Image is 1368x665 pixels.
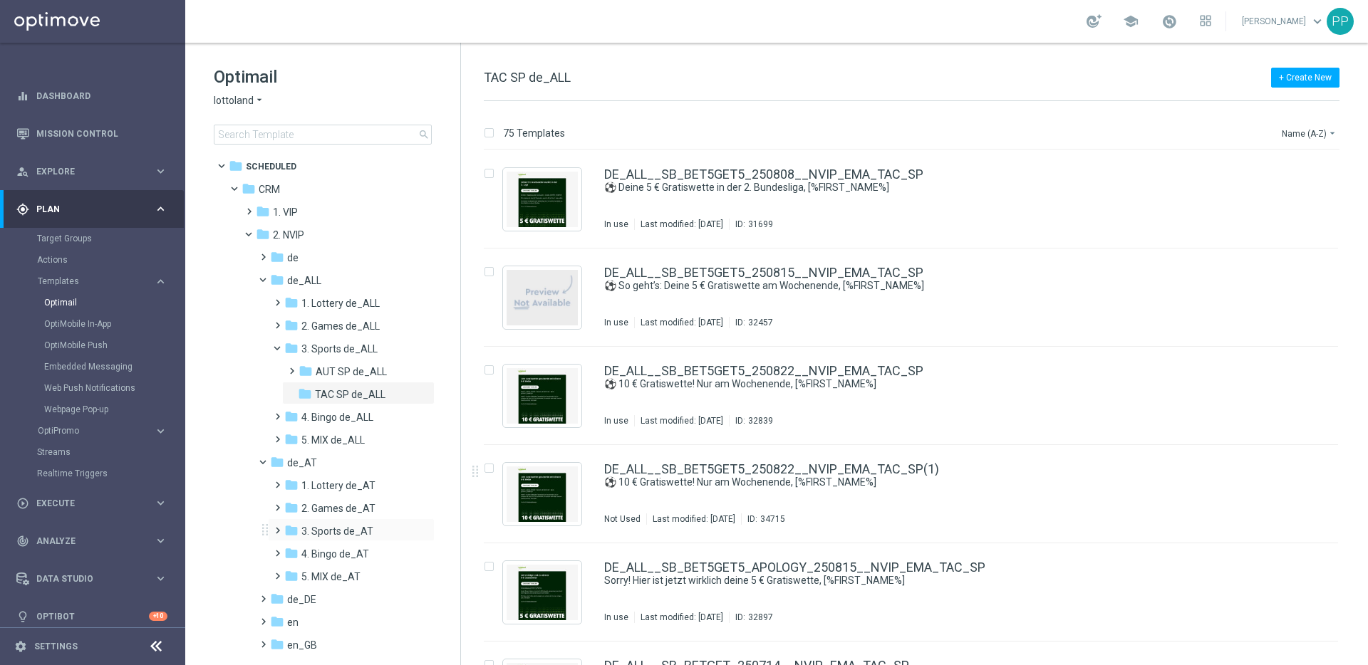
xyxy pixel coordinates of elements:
[38,277,154,286] div: Templates
[16,597,167,635] div: Optibot
[273,229,304,241] span: 2. NVIP
[507,270,578,325] img: noPreview.jpg
[729,415,773,426] div: ID:
[284,523,299,538] i: folder
[154,496,167,510] i: keyboard_arrow_right
[154,164,167,178] i: keyboard_arrow_right
[604,219,628,230] div: In use
[604,168,923,181] a: DE_ALL__SB_BET5GET5_250808__NVIP_EMA_TAC_SP
[37,446,148,458] a: Streams
[256,204,270,219] i: folder
[729,219,773,230] div: ID:
[16,165,29,178] i: person_search
[284,478,299,492] i: folder
[16,90,168,102] div: equalizer Dashboard
[484,70,571,85] span: TAC SP de_ALL
[1327,127,1338,139] i: arrow_drop_down
[301,570,361,583] span: 5. MIX de_AT
[36,499,154,508] span: Execute
[38,426,154,435] div: OptiPromo
[604,574,1278,587] div: Sorry! Hier ist jetzt wirklich deine 5 € Gratiswette, [%FIRST_NAME%]
[287,616,299,629] span: en
[760,513,785,525] div: 34715
[604,266,923,279] a: DE_ALL__SB_BET5GET5_250815__NVIP_EMA_TAC_SP
[37,468,148,479] a: Realtime Triggers
[36,205,154,214] span: Plan
[316,365,387,378] span: AUT SP de_ALL
[741,513,785,525] div: ID:
[16,610,29,623] i: lightbulb
[604,513,641,525] div: Not Used
[1271,68,1339,88] button: + Create New
[1327,8,1354,35] div: PP
[37,276,168,287] button: Templates keyboard_arrow_right
[16,535,168,547] button: track_changes Analyze keyboard_arrow_right
[470,543,1365,642] div: Press SPACE to select this row.
[16,128,168,140] div: Mission Control
[507,172,578,227] img: 31699.jpeg
[16,611,168,622] button: lightbulb Optibot +10
[273,206,298,219] span: 1. VIP
[729,317,773,328] div: ID:
[647,513,741,525] div: Last modified: [DATE]
[37,271,184,420] div: Templates
[214,66,432,88] h1: Optimail
[214,125,432,145] input: Search Template
[154,275,167,288] i: keyboard_arrow_right
[1280,125,1339,142] button: Name (A-Z)arrow_drop_down
[16,204,168,215] div: gps_fixed Plan keyboard_arrow_right
[44,356,184,377] div: Embedded Messaging
[284,318,299,332] i: folder
[36,167,154,176] span: Explore
[44,361,148,372] a: Embedded Messaging
[635,219,729,230] div: Last modified: [DATE]
[604,612,628,623] div: In use
[748,415,773,426] div: 32839
[38,426,140,435] span: OptiPromo
[635,415,729,426] div: Last modified: [DATE]
[44,292,184,313] div: Optimail
[38,277,140,286] span: Templates
[154,424,167,438] i: keyboard_arrow_right
[36,77,167,115] a: Dashboard
[284,432,299,446] i: folder
[301,434,365,446] span: 5. MIX de_ALL
[1240,11,1327,32] a: [PERSON_NAME]keyboard_arrow_down
[301,320,380,332] span: 2. Games de_ALL
[729,612,773,623] div: ID:
[44,297,148,308] a: Optimail
[287,251,299,264] span: de
[16,497,154,510] div: Execute
[604,377,1278,391] div: ⚽ 10 € Gratiswette! Nur am Wochenende, [%FIRST_NAME%]
[36,537,154,545] span: Analyze
[284,295,299,310] i: folder
[470,150,1365,248] div: Press SPACE to select this row.
[270,273,284,287] i: folder
[301,342,378,355] span: 3. Sports de_ALL
[44,318,148,330] a: OptiMobile In-App
[270,614,284,629] i: folder
[284,409,299,424] i: folder
[270,592,284,606] i: folder
[418,129,430,140] span: search
[44,382,148,394] a: Web Push Notifications
[214,94,254,108] span: lottoland
[16,166,168,177] button: person_search Explore keyboard_arrow_right
[16,535,29,548] i: track_changes
[16,572,154,585] div: Data Studio
[470,248,1365,347] div: Press SPACE to select this row.
[270,637,284,651] i: folder
[16,498,168,509] button: play_circle_outline Execute keyboard_arrow_right
[16,115,167,152] div: Mission Control
[635,317,729,328] div: Last modified: [DATE]
[14,640,27,653] i: settings
[287,456,317,469] span: de_AT
[301,297,380,310] span: 1. Lottery de_ALL
[604,574,1245,587] a: Sorry! Hier ist jetzt wirklich deine 5 € Gratiswette, [%FIRST_NAME%]
[16,77,167,115] div: Dashboard
[470,445,1365,543] div: Press SPACE to select this row.
[604,476,1245,489] a: ⚽ 10 € Gratiswette! Nur am Wochenende, [%FIRST_NAME%]
[16,497,29,510] i: play_circle_outline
